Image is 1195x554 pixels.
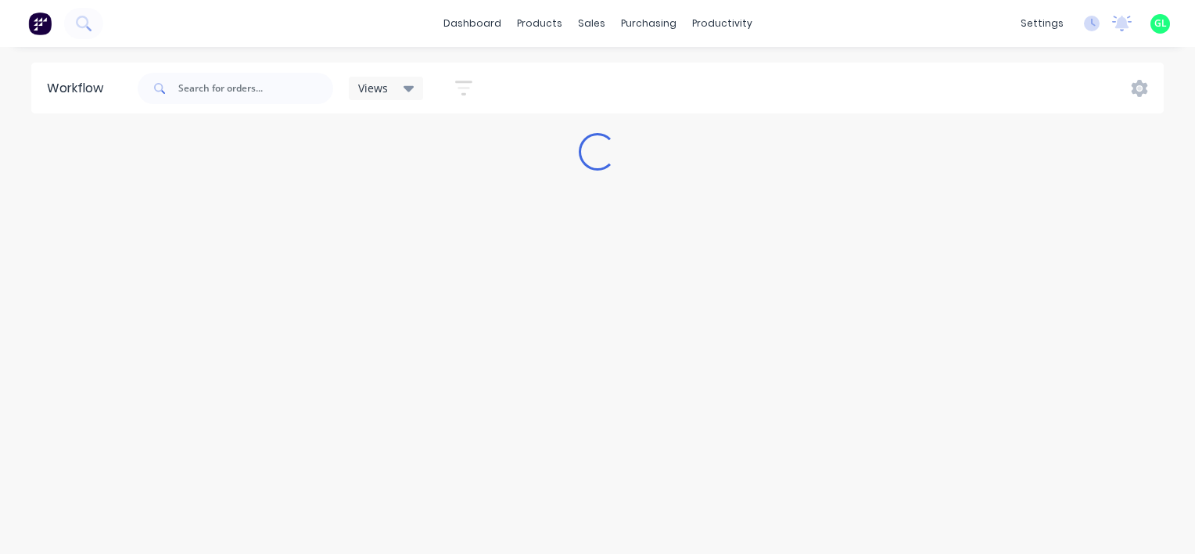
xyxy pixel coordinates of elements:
a: dashboard [436,12,509,35]
span: GL [1154,16,1167,31]
span: Views [358,80,388,96]
div: products [509,12,570,35]
img: Factory [28,12,52,35]
div: productivity [684,12,760,35]
div: purchasing [613,12,684,35]
div: sales [570,12,613,35]
input: Search for orders... [178,73,333,104]
div: Workflow [47,79,111,98]
div: settings [1013,12,1071,35]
